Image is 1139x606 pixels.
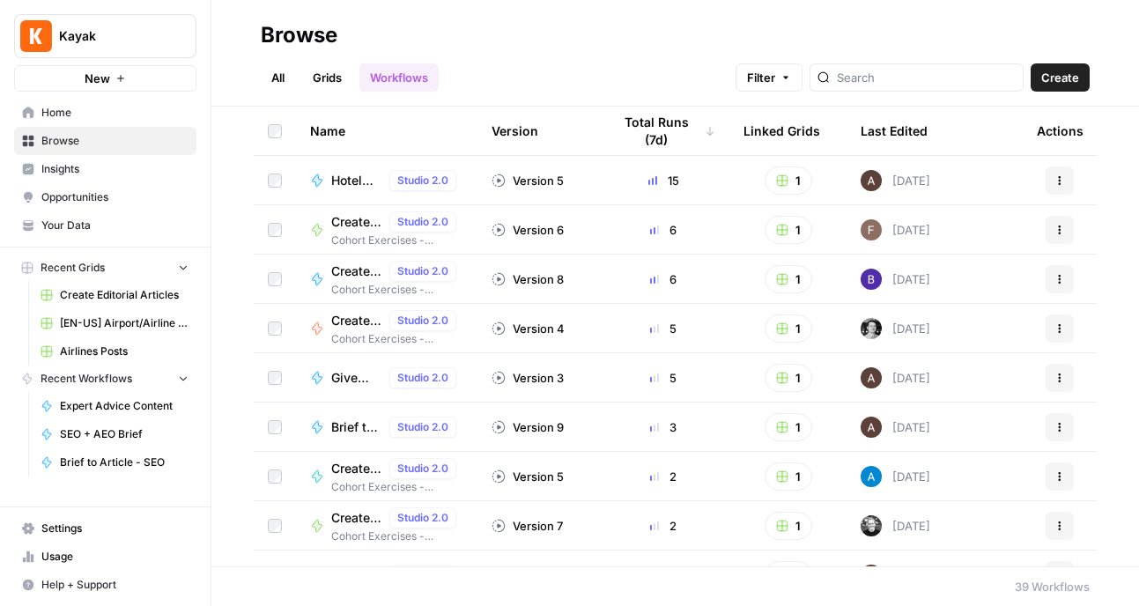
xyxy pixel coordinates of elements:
div: Version 7 [492,517,563,535]
span: Recent Workflows [41,371,132,387]
span: Create meta description (Fie) [331,213,382,231]
span: Create Meta Description ([PERSON_NAME]) [331,460,382,477]
a: Expert Advice Content [33,392,196,420]
span: Cohort Exercises - Session 1 [331,528,463,544]
img: wtbmvrjo3qvncyiyitl6zoukl9gz [861,565,882,586]
span: Studio 2.0 [397,370,448,386]
span: Brief to Article - SEO [60,454,189,470]
div: 39 Workflows [1015,578,1090,595]
span: Studio 2.0 [397,461,448,477]
a: Browse [14,127,196,155]
span: Studio 2.0 [397,173,448,188]
button: Workspace: Kayak [14,14,196,58]
button: 1 [765,265,812,293]
div: 2 [611,468,715,485]
span: Opportunities [41,189,189,205]
button: 1 [765,561,812,589]
button: 1 [765,413,812,441]
a: Home [14,99,196,127]
input: Search [837,69,1016,86]
div: [DATE] [861,269,930,290]
button: 1 [765,216,812,244]
button: Help + Support [14,571,196,599]
div: 2 [611,517,715,535]
div: Version 9 [492,418,564,436]
div: Version 8 [492,270,564,288]
div: 5 [611,320,715,337]
a: SEO + AEO BriefStudio 2.0 [310,565,463,586]
a: Brief to Article - SEO [33,448,196,477]
div: Version 5 [492,172,564,189]
img: a2eqamhmdthocwmr1l2lqiqck0lu [861,515,882,536]
span: Studio 2.0 [397,263,448,279]
div: 3 [611,418,715,436]
span: Home [41,105,189,121]
div: [DATE] [861,367,930,388]
a: Hotel Writer WIPStudio 2.0 [310,170,463,191]
span: Airlines Posts [60,344,189,359]
a: Grids [302,63,352,92]
a: Usage [14,543,196,571]
span: Hotel Writer WIP [331,172,382,189]
span: Create [1041,69,1079,86]
a: Create Meta Description ([PERSON_NAME])Studio 2.0Cohort Exercises - Session 1 [310,458,463,495]
div: [DATE] [861,219,930,240]
button: Recent Workflows [14,366,196,392]
span: Studio 2.0 [397,214,448,230]
a: Give Recommendation of HotelsStudio 2.0 [310,367,463,388]
span: Create Editorial Articles [60,287,189,303]
div: 15 [611,172,715,189]
span: Studio 2.0 [397,313,448,329]
span: Your Data [41,218,189,233]
img: Kayak Logo [20,20,52,52]
img: 4vx69xode0b6rvenq8fzgxnr47hp [861,318,882,339]
span: [EN-US] Airport/Airline Content Refresh [60,315,189,331]
span: Create meta description ([PERSON_NAME]) [331,509,382,527]
div: Version 5 [492,468,564,485]
img: jvddonxhcv6d8mdj523g41zi7sv7 [861,269,882,290]
img: tctyxljblf40chzqxflm8vgl4vpd [861,219,882,240]
div: Version 4 [492,320,565,337]
span: Create Meta Desc ([PERSON_NAME]) [331,312,382,329]
a: Brief to Article - SEO + AEOStudio 2.0 [310,417,463,438]
span: Brief to Article - SEO + AEO [331,418,382,436]
a: Create meta description (Fie)Studio 2.0Cohort Exercises - Session 1 [310,211,463,248]
span: Studio 2.0 [397,419,448,435]
div: [DATE] [861,565,930,586]
button: 1 [765,314,812,343]
a: Insights [14,155,196,183]
span: Recent Grids [41,260,105,276]
span: SEO + AEO Brief [60,426,189,442]
div: 6 [611,270,715,288]
div: Version 27 [492,566,570,584]
div: [DATE] [861,466,930,487]
span: Help + Support [41,577,189,593]
div: Version [492,107,538,155]
div: Total Runs (7d) [611,107,715,155]
a: [EN-US] Airport/Airline Content Refresh [33,309,196,337]
div: 6 [611,221,715,239]
button: 1 [765,166,812,195]
button: New [14,65,196,92]
div: Version 3 [492,369,564,387]
a: Create Meta Desc ([PERSON_NAME])Studio 2.0Cohort Exercises - Session 1 [310,310,463,347]
img: o3cqybgnmipr355j8nz4zpq1mc6x [861,466,882,487]
div: 1 [611,566,715,584]
a: Create Meta Description (Blanka)Studio 2.0Cohort Exercises - Session 1 [310,261,463,298]
a: Workflows [359,63,439,92]
span: Expert Advice Content [60,398,189,414]
img: wtbmvrjo3qvncyiyitl6zoukl9gz [861,417,882,438]
span: Filter [747,69,775,86]
a: SEO + AEO Brief [33,420,196,448]
span: Insights [41,161,189,177]
div: Version 6 [492,221,564,239]
span: SEO + AEO Brief [331,566,382,584]
button: Create [1031,63,1090,92]
span: Kayak [59,27,166,45]
span: Cohort Exercises - Session 1 [331,282,463,298]
span: Cohort Exercises - Session 1 [331,233,463,248]
div: Actions [1037,107,1084,155]
div: 5 [611,369,715,387]
span: Usage [41,549,189,565]
span: New [85,70,110,87]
